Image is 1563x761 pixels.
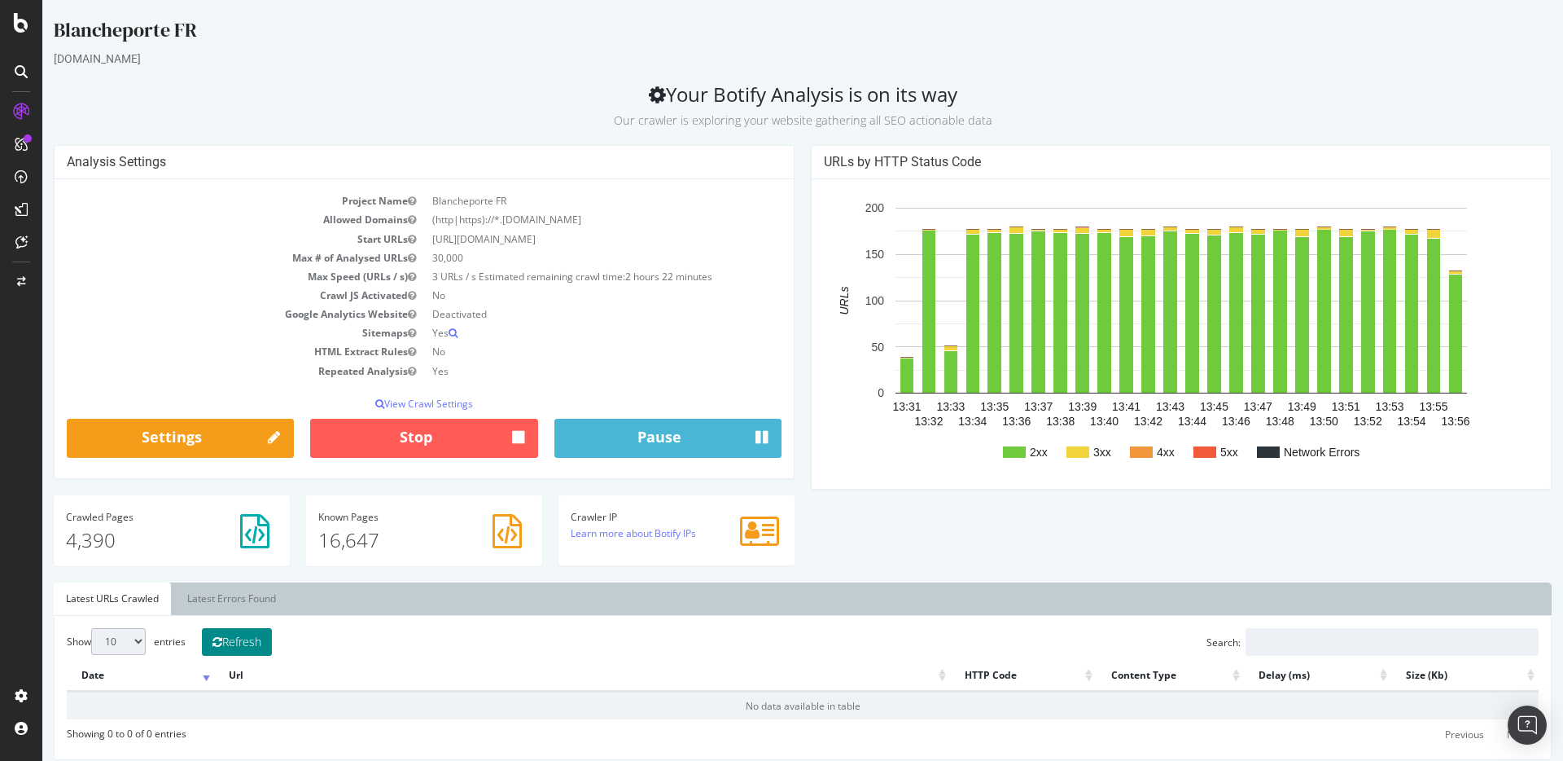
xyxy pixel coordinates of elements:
[11,583,129,615] a: Latest URLs Crawled
[1246,400,1274,413] text: 13:49
[823,202,843,215] text: 200
[1004,415,1032,428] text: 13:38
[382,210,739,229] td: (http|https)://*.[DOMAIN_NAME]
[382,305,739,323] td: Deactivated
[49,628,103,655] select: Showentries
[24,526,235,554] p: 4,390
[1158,400,1186,413] text: 13:45
[1164,628,1496,656] label: Search:
[987,446,1005,459] text: 2xx
[24,342,382,361] td: HTML Extract Rules
[1241,446,1317,459] text: Network Errors
[1289,400,1318,413] text: 13:51
[781,191,1496,477] svg: A chart.
[1178,446,1196,459] text: 5xx
[24,323,382,342] td: Sitemaps
[908,660,1055,692] th: HTTP Code: activate to sort column ascending
[11,83,1509,129] h2: Your Botify Analysis is on its way
[24,692,1496,719] td: No data available in table
[24,419,252,458] a: Settings
[823,248,843,261] text: 150
[850,400,878,413] text: 13:31
[916,415,944,428] text: 13:34
[11,16,1509,51] div: Blancheporte FR
[1048,415,1076,428] text: 13:40
[24,249,382,267] td: Max # of Analysed URLs
[24,154,739,170] h4: Analysis Settings
[835,387,842,400] text: 0
[823,294,843,307] text: 100
[1311,415,1340,428] text: 13:52
[872,415,900,428] text: 13:32
[382,323,739,342] td: Yes
[1399,415,1427,428] text: 13:56
[1349,660,1496,692] th: Size (Kb): activate to sort column ascending
[795,287,808,315] text: URLs
[571,112,950,128] small: Our crawler is exploring your website gathering all SEO actionable data
[133,583,246,615] a: Latest Errors Found
[528,512,740,522] h4: Crawler IP
[1070,400,1098,413] text: 13:41
[24,305,382,323] td: Google Analytics Website
[24,628,143,655] label: Show entries
[24,230,382,249] td: Start URLs
[382,286,739,305] td: No
[1508,706,1547,745] div: Open Intercom Messenger
[382,362,739,380] td: Yes
[1114,446,1132,459] text: 4xx
[1114,400,1142,413] text: 13:43
[382,267,739,286] td: 3 URLs / s Estimated remaining crawl time:
[960,415,988,428] text: 13:36
[1054,660,1202,692] th: Content Type: activate to sort column ascending
[24,397,739,411] p: View Crawl Settings
[382,342,739,361] td: No
[11,51,1509,67] div: [DOMAIN_NAME]
[24,286,382,305] td: Crawl JS Activated
[1092,415,1120,428] text: 13:42
[24,210,382,229] td: Allowed Domains
[938,400,966,413] text: 13:35
[512,419,739,458] button: Pause
[382,191,739,210] td: Blancheporte FR
[1377,400,1406,413] text: 13:55
[1202,660,1349,692] th: Delay (ms): activate to sort column ascending
[982,400,1010,413] text: 13:37
[24,660,172,692] th: Date: activate to sort column ascending
[894,400,922,413] text: 13:33
[829,341,842,354] text: 50
[1203,628,1496,656] input: Search:
[781,154,1496,170] h4: URLs by HTTP Status Code
[1026,400,1054,413] text: 13:39
[382,249,739,267] td: 30,000
[24,719,144,741] div: Showing 0 to 0 of 0 entries
[1267,415,1296,428] text: 13:50
[1392,722,1452,747] a: Previous
[24,362,382,380] td: Repeated Analysis
[1454,722,1496,747] a: Next
[24,512,235,522] h4: Pages Crawled
[276,512,488,522] h4: Pages Known
[1202,400,1230,413] text: 13:47
[268,419,495,458] button: Stop
[1224,415,1252,428] text: 13:48
[24,191,382,210] td: Project Name
[382,230,739,249] td: [URL][DOMAIN_NAME]
[1180,415,1208,428] text: 13:46
[1051,446,1069,459] text: 3xx
[172,660,908,692] th: Url: activate to sort column ascending
[1136,415,1164,428] text: 13:44
[1333,400,1362,413] text: 13:53
[160,628,230,656] button: Refresh
[276,526,488,554] p: 16,647
[1355,415,1384,428] text: 13:54
[24,267,382,286] td: Max Speed (URLs / s)
[528,526,654,540] a: Learn more about Botify IPs
[583,270,670,284] span: 2 hours 22 minutes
